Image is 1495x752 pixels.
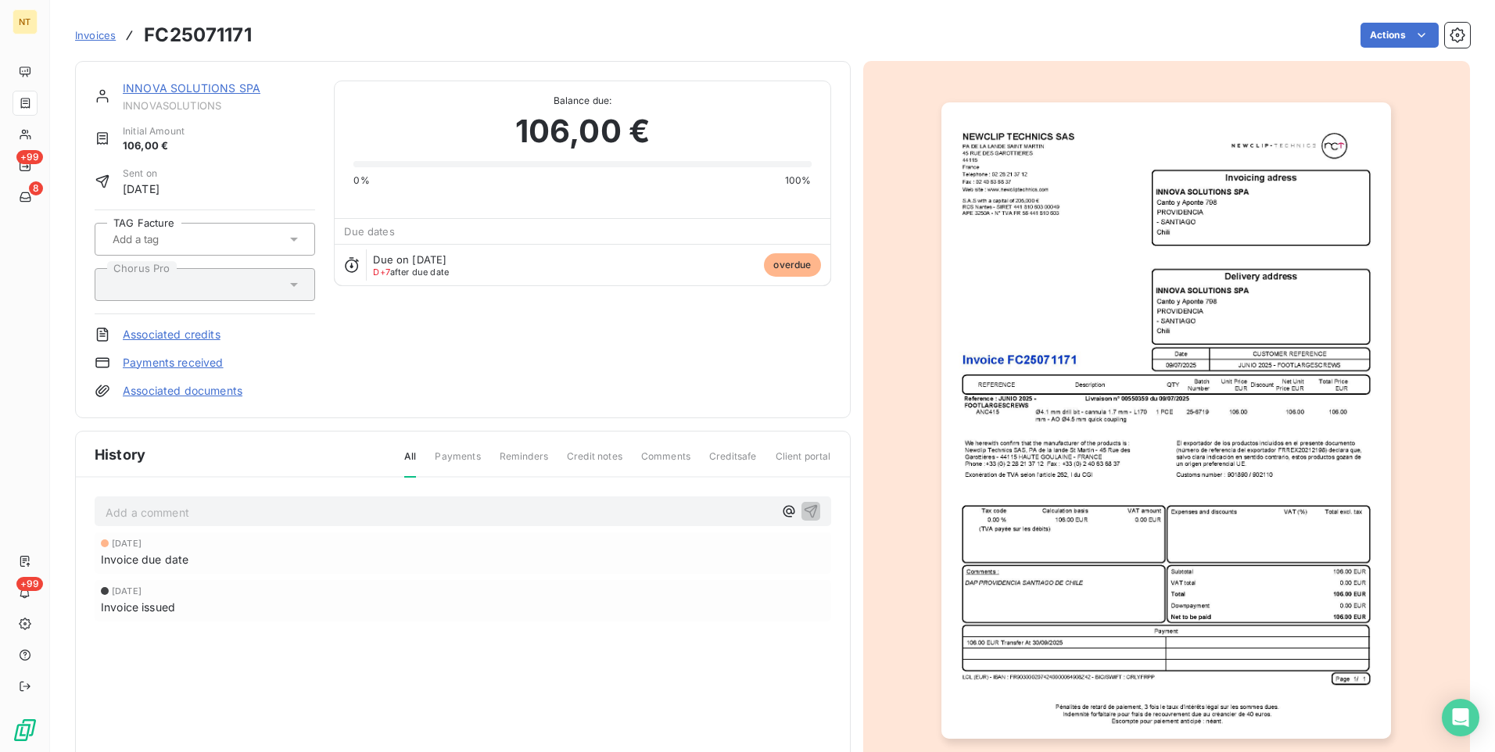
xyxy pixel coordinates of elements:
[709,449,757,476] span: Creditsafe
[373,253,446,266] span: Due on [DATE]
[16,150,43,164] span: +99
[123,99,315,112] span: INNOVASOLUTIONS
[123,181,160,197] span: [DATE]
[1361,23,1439,48] button: Actions
[123,355,224,371] a: Payments received
[435,449,480,476] span: Payments
[785,174,812,188] span: 100%
[95,444,145,465] span: History
[353,174,369,188] span: 0%
[373,267,449,277] span: after due date
[941,102,1391,739] img: invoice_thumbnail
[500,449,548,476] span: Reminders
[75,27,116,43] a: Invoices
[111,232,205,246] input: Add a tag
[123,124,185,138] span: Initial Amount
[123,167,160,181] span: Sent on
[29,181,43,195] span: 8
[75,29,116,41] span: Invoices
[144,21,252,49] h3: FC25071171
[373,267,389,278] span: D+7
[344,225,394,238] span: Due dates
[13,718,38,743] img: Logo LeanPay
[101,599,175,615] span: Invoice issued
[404,449,416,478] span: All
[567,449,622,476] span: Credit notes
[16,577,43,591] span: +99
[353,94,811,108] span: Balance due:
[123,81,260,95] a: INNOVA SOLUTIONS SPA
[123,138,185,154] span: 106,00 €
[101,551,188,568] span: Invoice due date
[112,539,142,548] span: [DATE]
[776,449,831,476] span: Client portal
[764,253,820,277] span: overdue
[123,327,220,342] a: Associated credits
[641,449,690,476] span: Comments
[515,108,650,155] span: 106,00 €
[112,586,142,596] span: [DATE]
[13,9,38,34] div: NT
[1442,699,1479,736] div: Open Intercom Messenger
[123,383,242,399] a: Associated documents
